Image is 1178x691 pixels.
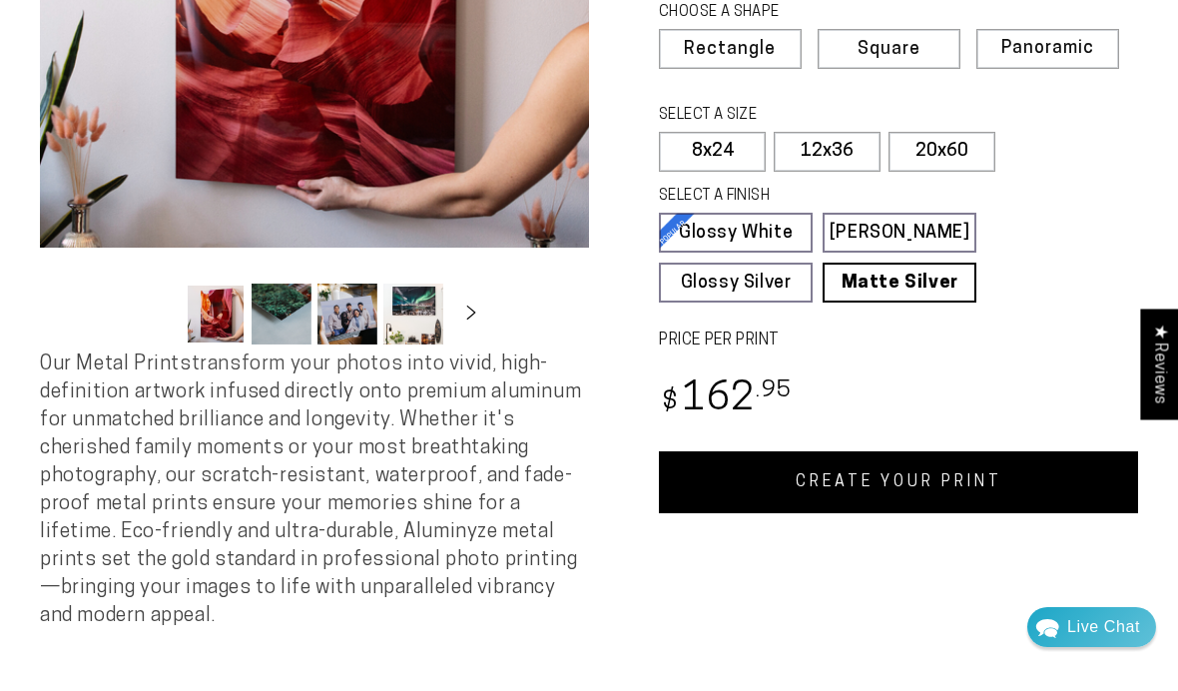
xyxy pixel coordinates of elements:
[659,105,925,127] legend: SELECT A SIZE
[659,330,1138,352] label: PRICE PER PRINT
[659,380,792,419] bdi: 162
[659,451,1138,513] a: CREATE YOUR PRINT
[888,132,995,172] label: 20x60
[1027,607,1156,647] div: Chat widget toggle
[252,284,311,345] button: Load image 2 in gallery view
[659,2,934,24] legend: CHOOSE A SHAPE
[659,186,938,208] legend: SELECT A FINISH
[823,263,976,303] a: Matte Silver
[684,41,776,59] span: Rectangle
[774,132,881,172] label: 12x36
[659,213,813,253] a: Glossy White
[383,284,443,345] button: Load image 4 in gallery view
[1067,607,1140,647] div: Contact Us Directly
[662,389,679,416] span: $
[186,284,246,345] button: Load image 1 in gallery view
[40,354,581,626] span: Our Metal Prints transform your photos into vivid, high-definition artwork infused directly onto ...
[659,132,766,172] label: 8x24
[136,293,180,337] button: Slide left
[1001,39,1094,58] span: Panoramic
[858,41,920,59] span: Square
[823,213,976,253] a: [PERSON_NAME]
[1140,309,1178,419] div: Click to open Judge.me floating reviews tab
[317,284,377,345] button: Load image 3 in gallery view
[659,263,813,303] a: Glossy Silver
[756,379,792,402] sup: .95
[449,293,493,337] button: Slide right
